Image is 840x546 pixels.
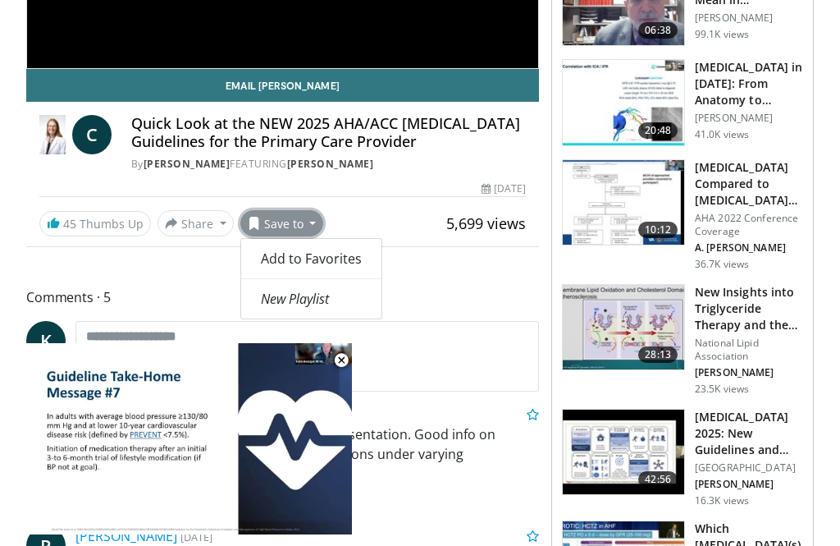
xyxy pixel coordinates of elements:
[563,285,684,370] img: 45ea033d-f728-4586-a1ce-38957b05c09e.150x105_q85_crop-smart_upscale.jpg
[562,159,803,271] a: 10:12 [MEDICAL_DATA] Compared to [MEDICAL_DATA] for the Prevention of… AHA 2022 Conference Covera...
[695,461,803,475] p: [GEOGRAPHIC_DATA]
[638,346,678,363] span: 28:13
[72,115,112,154] a: C
[446,213,526,233] span: 5,699 views
[11,343,352,535] video-js: Video Player
[563,160,684,245] img: 7c0f9b53-1609-4588-8498-7cac8464d722.150x105_q85_crop-smart_upscale.jpg
[241,245,381,272] a: Add to Favorites
[157,210,234,236] button: Share
[695,494,749,507] p: 16.3K views
[39,211,151,236] a: 45 Thumbs Up
[261,290,329,308] em: New Playlist
[325,343,358,378] button: Close
[695,409,803,458] h3: [MEDICAL_DATA] 2025: New Guidelines and Resistant [MEDICAL_DATA]
[638,222,678,238] span: 10:12
[695,112,803,125] p: [PERSON_NAME]
[26,287,539,308] span: Comments 5
[695,11,803,25] p: [PERSON_NAME]
[638,22,678,39] span: 06:38
[131,157,526,172] div: By FEATURING
[695,128,749,141] p: 41.0K views
[695,337,803,363] p: National Lipid Association
[695,241,803,255] p: A. [PERSON_NAME]
[695,478,803,491] p: [PERSON_NAME]
[180,530,212,544] small: [DATE]
[638,122,678,139] span: 20:48
[261,250,362,268] span: Add to Favorites
[26,321,66,360] a: K
[563,60,684,145] img: 823da73b-7a00-425d-bb7f-45c8b03b10c3.150x105_q85_crop-smart_upscale.jpg
[63,216,76,232] span: 45
[638,471,678,488] span: 42:56
[695,366,803,379] p: [PERSON_NAME]
[695,28,749,41] p: 99.1K views
[695,258,749,271] p: 36.7K views
[241,286,381,312] a: New Playlist
[695,59,803,108] h3: [MEDICAL_DATA] in [DATE]: From Anatomy to Physiology to Plaque Burden and …
[563,410,684,495] img: 280bcb39-0f4e-42eb-9c44-b41b9262a277.150x105_q85_crop-smart_upscale.jpg
[695,159,803,209] h3: [MEDICAL_DATA] Compared to [MEDICAL_DATA] for the Prevention of…
[562,409,803,507] a: 42:56 [MEDICAL_DATA] 2025: New Guidelines and Resistant [MEDICAL_DATA] [GEOGRAPHIC_DATA] [PERSON_...
[75,527,177,545] a: [PERSON_NAME]
[695,383,749,396] p: 23.5K views
[695,212,803,238] p: AHA 2022 Conference Coverage
[39,115,66,154] img: Dr. Catherine P. Benziger
[562,284,803,396] a: 28:13 New Insights into Triglyceride Therapy and the Role of Omega-3 Fatty… National Lipid Associ...
[287,157,374,171] a: [PERSON_NAME]
[562,59,803,146] a: 20:48 [MEDICAL_DATA] in [DATE]: From Anatomy to Physiology to Plaque Burden and … [PERSON_NAME] 4...
[240,210,324,236] button: Save to
[695,284,803,333] h3: New Insights into Triglyceride Therapy and the Role of Omega-3 Fatty…
[26,69,539,102] a: Email [PERSON_NAME]
[131,115,526,150] h4: Quick Look at the NEW 2025 AHA/ACC [MEDICAL_DATA] Guidelines for the Primary Care Provider
[482,181,526,196] div: [DATE]
[144,157,231,171] a: [PERSON_NAME]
